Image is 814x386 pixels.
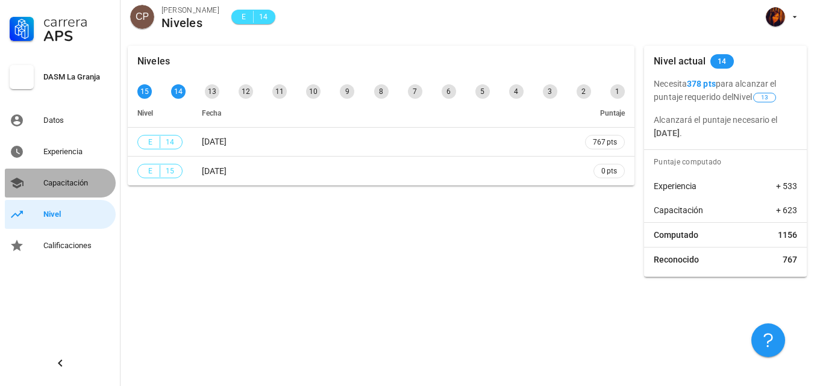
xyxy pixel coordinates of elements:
div: Datos [43,116,111,125]
span: [DATE] [202,137,227,146]
span: Nivel [137,109,153,117]
span: 14 [258,11,268,23]
span: 14 [718,54,727,69]
span: 13 [761,93,768,102]
div: 6 [442,84,456,99]
th: Nivel [128,99,192,128]
span: + 533 [776,180,797,192]
span: 14 [165,136,175,148]
a: Experiencia [5,137,116,166]
div: APS [43,29,111,43]
b: [DATE] [654,128,680,138]
div: avatar [766,7,785,26]
div: Puntaje computado [649,150,807,174]
div: 9 [340,84,354,99]
span: Capacitación [654,204,703,216]
th: Fecha [192,99,575,128]
div: 10 [306,84,321,99]
div: 7 [408,84,422,99]
div: 11 [272,84,287,99]
div: DASM La Granja [43,72,111,82]
div: Capacitación [43,178,111,188]
a: Nivel [5,200,116,229]
div: 14 [171,84,186,99]
span: E [145,136,155,148]
span: CP [136,5,149,29]
span: Nivel [733,92,777,102]
p: Necesita para alcanzar el puntaje requerido del [654,77,797,104]
span: [DATE] [202,166,227,176]
div: Calificaciones [43,241,111,251]
div: 4 [509,84,524,99]
th: Puntaje [575,99,634,128]
span: E [145,165,155,177]
span: + 623 [776,204,797,216]
a: Capacitación [5,169,116,198]
span: Experiencia [654,180,697,192]
p: Alcanzará el puntaje necesario el . [654,113,797,140]
span: Computado [654,229,698,241]
div: [PERSON_NAME] [161,4,219,16]
div: 12 [239,84,253,99]
span: E [239,11,248,23]
a: Calificaciones [5,231,116,260]
a: Datos [5,106,116,135]
div: 1 [610,84,625,99]
span: 15 [165,165,175,177]
span: 767 pts [593,136,617,148]
div: Niveles [161,16,219,30]
span: 767 [783,254,797,266]
span: Puntaje [600,109,625,117]
div: Niveles [137,46,170,77]
div: 13 [205,84,219,99]
span: 1156 [778,229,797,241]
div: 2 [577,84,591,99]
div: Experiencia [43,147,111,157]
div: Carrera [43,14,111,29]
div: 5 [475,84,490,99]
div: 3 [543,84,557,99]
span: 0 pts [601,165,617,177]
span: Fecha [202,109,221,117]
div: Nivel [43,210,111,219]
div: avatar [130,5,154,29]
div: 15 [137,84,152,99]
b: 378 pts [687,79,716,89]
span: Reconocido [654,254,699,266]
div: 8 [374,84,389,99]
div: Nivel actual [654,46,706,77]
